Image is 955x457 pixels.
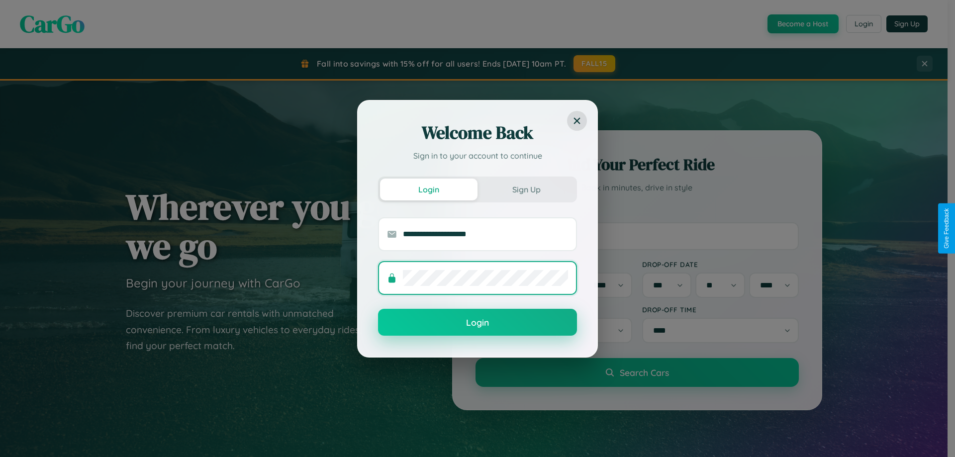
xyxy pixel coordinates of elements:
p: Sign in to your account to continue [378,150,577,162]
button: Login [378,309,577,336]
div: Give Feedback [943,208,950,249]
button: Sign Up [477,179,575,200]
h2: Welcome Back [378,121,577,145]
button: Login [380,179,477,200]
